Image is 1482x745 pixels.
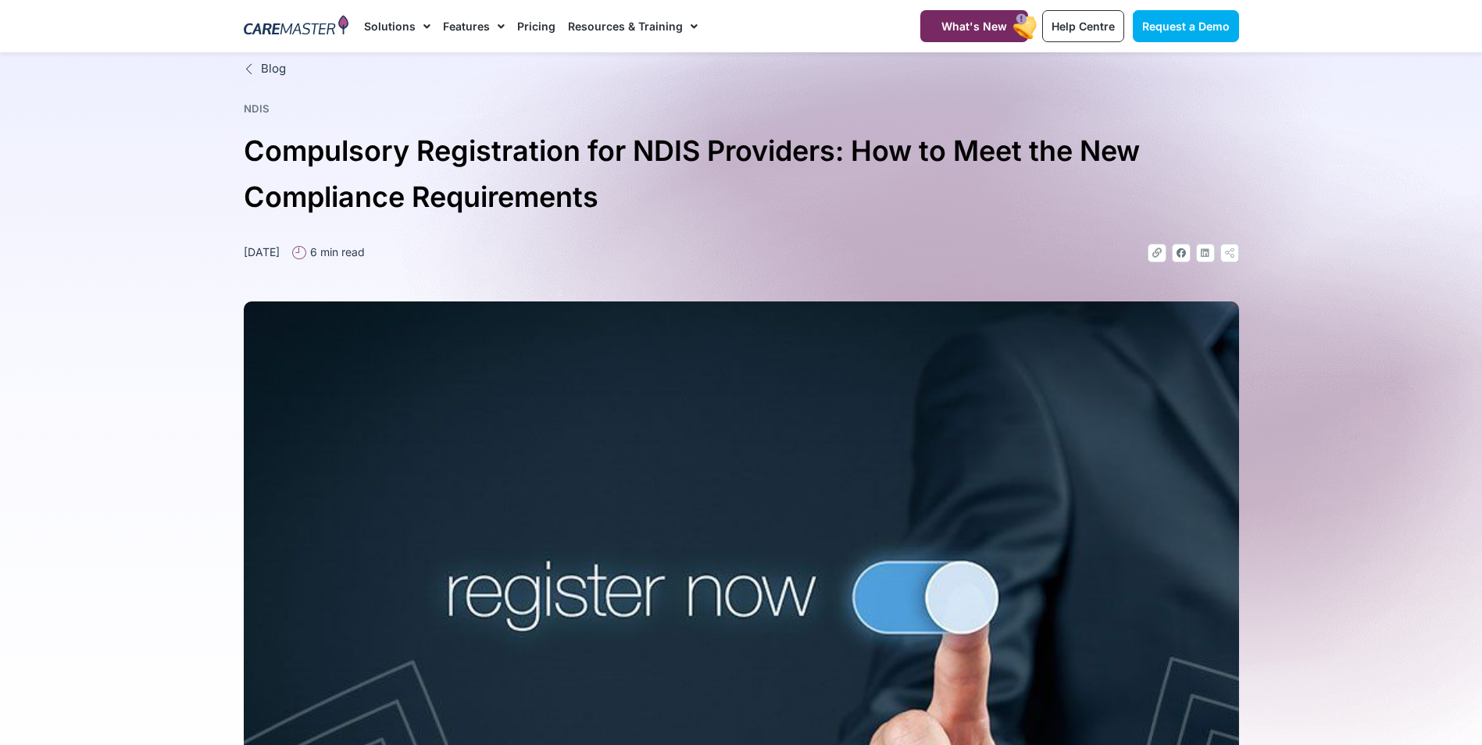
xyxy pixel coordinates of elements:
[244,15,349,38] img: CareMaster Logo
[1052,20,1115,33] span: Help Centre
[1142,20,1230,33] span: Request a Demo
[1042,10,1124,42] a: Help Centre
[244,128,1239,220] h1: Compulsory Registration for NDIS Providers: How to Meet the New Compliance Requirements
[941,20,1007,33] span: What's New
[257,60,286,78] span: Blog
[244,245,280,258] time: [DATE]
[306,244,365,260] span: 6 min read
[1133,10,1239,42] a: Request a Demo
[920,10,1028,42] a: What's New
[244,102,270,115] a: NDIS
[244,60,1239,78] a: Blog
